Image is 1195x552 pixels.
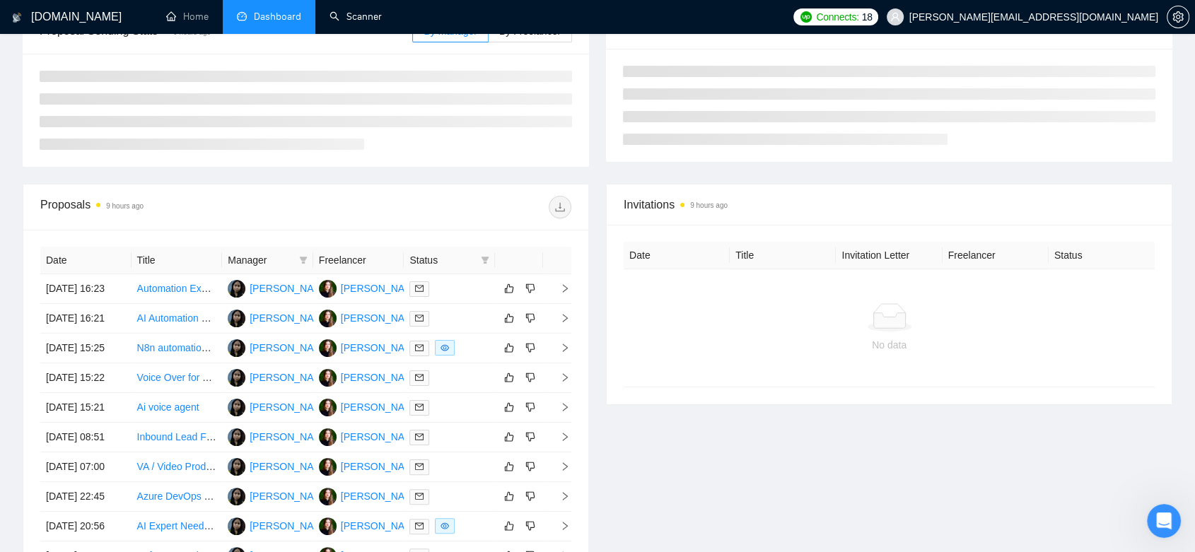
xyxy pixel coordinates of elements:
[228,399,245,416] img: KK
[250,281,331,296] div: [PERSON_NAME]
[504,461,514,472] span: like
[40,423,132,452] td: [DATE] 08:51
[1049,242,1155,269] th: Status
[319,428,337,446] img: DM
[409,252,475,268] span: Status
[415,462,424,471] span: mail
[313,247,404,274] th: Freelancer
[862,9,873,25] span: 18
[478,249,492,271] span: filter
[137,401,199,413] a: Ai voice agent
[501,458,518,475] button: like
[319,341,422,353] a: DM[PERSON_NAME]
[319,369,337,387] img: DM
[319,517,337,535] img: DM
[132,423,223,452] td: Inbound Lead Fulfillment & Scheduling Automation Specialist for AI Agency
[40,334,132,363] td: [DATE] 15:25
[424,25,477,37] span: By manager
[415,522,424,530] span: mail
[341,370,422,385] div: [PERSON_NAME]
[132,363,223,393] td: Voice Over for Youtube Channel
[228,519,331,531] a: KK[PERSON_NAME]
[549,521,570,531] span: right
[1167,11,1189,23] a: setting
[549,343,570,353] span: right
[40,452,132,482] td: [DATE] 07:00
[549,462,570,471] span: right
[341,518,422,534] div: [PERSON_NAME]
[137,283,561,294] a: Automation Expert ([URL] + [DOMAIN_NAME]) - Phone Forwarding, Webhooks & Data Handling
[40,196,306,218] div: Proposals
[132,274,223,304] td: Automation Expert (Retell.ai + Make.com) - Phone Forwarding, Webhooks & Data Handling
[228,488,245,505] img: KK
[132,393,223,423] td: Ai voice agent
[173,28,211,36] time: 9 hours ago
[137,372,278,383] a: Voice Over for Youtube Channel
[137,520,428,532] a: AI Expert Needed for Scalable Carpet Image Generation Workflow
[504,372,514,383] span: like
[40,393,132,423] td: [DATE] 15:21
[504,520,514,532] span: like
[525,431,535,442] span: dislike
[137,312,231,324] a: AI Automation Expert
[504,283,514,294] span: like
[890,12,900,22] span: user
[441,343,449,352] span: eye
[319,399,337,416] img: DM
[525,491,535,502] span: dislike
[250,488,331,504] div: [PERSON_NAME]
[250,399,331,415] div: [PERSON_NAME]
[341,340,422,356] div: [PERSON_NAME]
[40,247,132,274] th: Date
[228,341,331,353] a: KK[PERSON_NAME]
[522,458,539,475] button: dislike
[250,429,331,445] div: [PERSON_NAME]
[549,283,570,293] span: right
[504,491,514,502] span: like
[341,488,422,504] div: [PERSON_NAME]
[319,490,422,501] a: DM[PERSON_NAME]
[250,310,331,326] div: [PERSON_NAME]
[132,512,223,541] td: AI Expert Needed for Scalable Carpet Image Generation Workflow
[522,369,539,386] button: dislike
[549,313,570,323] span: right
[319,310,337,327] img: DM
[504,342,514,353] span: like
[228,312,331,323] a: KK[PERSON_NAME]
[522,399,539,416] button: dislike
[250,340,331,356] div: [PERSON_NAME]
[522,488,539,505] button: dislike
[1167,6,1189,28] button: setting
[816,9,858,25] span: Connects:
[522,339,539,356] button: dislike
[522,280,539,297] button: dislike
[40,482,132,512] td: [DATE] 22:45
[228,371,331,382] a: KK[PERSON_NAME]
[943,242,1049,269] th: Freelancer
[228,460,331,471] a: KK[PERSON_NAME]
[525,283,535,294] span: dislike
[330,11,382,23] a: searchScanner
[501,488,518,505] button: like
[501,280,518,297] button: like
[501,339,518,356] button: like
[501,428,518,445] button: like
[137,342,297,353] a: N8n automation scrap data workflow
[499,25,561,37] span: By Freelancer
[319,280,337,298] img: DM
[525,342,535,353] span: dislike
[132,452,223,482] td: VA / Video Production Assistant – Online Course Production with Custom Avatar & Voice Clone
[40,274,132,304] td: [DATE] 16:23
[481,256,489,264] span: filter
[522,517,539,534] button: dislike
[415,433,424,441] span: mail
[250,518,331,534] div: [PERSON_NAME]
[415,284,424,293] span: mail
[319,312,422,323] a: DM[PERSON_NAME]
[228,369,245,387] img: KK
[319,488,337,505] img: DM
[549,432,570,442] span: right
[228,458,245,476] img: KK
[319,519,422,531] a: DM[PERSON_NAME]
[415,373,424,382] span: mail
